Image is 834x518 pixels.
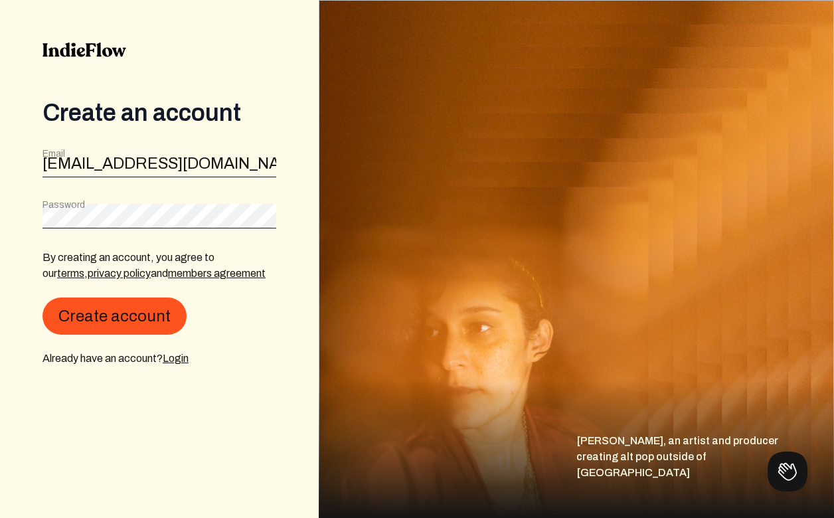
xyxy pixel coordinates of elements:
[42,147,65,161] label: Email
[42,298,187,335] button: Create account
[57,268,84,279] a: terms
[88,268,151,279] a: privacy policy
[42,199,85,212] label: Password
[768,452,807,491] iframe: Toggle Customer Support
[42,250,276,282] p: By creating an account, you agree to our , and
[42,100,276,126] div: Create an account
[168,268,266,279] a: members agreement
[163,353,189,364] a: Login
[42,43,126,57] img: indieflow-logo-black.svg
[42,351,276,367] div: Already have an account?
[576,433,834,518] div: [PERSON_NAME], an artist and producer creating alt pop outside of [GEOGRAPHIC_DATA]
